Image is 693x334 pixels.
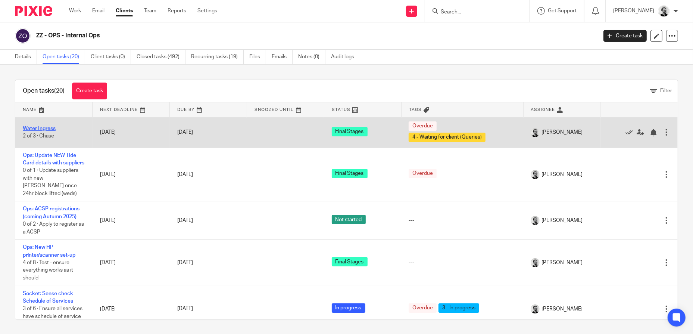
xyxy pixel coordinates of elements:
[660,88,672,93] span: Filter
[93,201,170,240] td: [DATE]
[23,168,78,196] span: 0 of 1 · Update suppliers with new [PERSON_NAME] once 24hr block lifted (weds)
[23,306,82,327] span: 3 of 6 · Ensure all services have schedule of service documentation
[93,148,170,201] td: [DATE]
[93,286,170,332] td: [DATE]
[548,8,577,13] span: Get Support
[332,169,368,178] span: Final Stages
[23,222,84,235] span: 0 of 2 · Apply to register as a ACSP
[72,83,107,99] a: Create task
[15,6,52,16] img: Pixie
[177,218,193,223] span: [DATE]
[625,129,637,136] a: Mark as done
[613,7,654,15] p: [PERSON_NAME]
[23,291,73,304] a: Socket: Sense check Schedule of Services
[168,7,186,15] a: Reports
[438,303,479,313] span: 3 - In progress
[531,170,540,179] img: Jack_2025.jpg
[23,134,54,139] span: 2 of 3 · Chase
[15,50,37,64] a: Details
[23,206,79,219] a: Ops: ACSP registrations (coming Autumn 2025)
[531,304,540,313] img: Jack_2025.jpg
[541,217,583,224] span: [PERSON_NAME]
[272,50,293,64] a: Emails
[658,5,670,17] img: Jack_2025.jpg
[531,128,540,137] img: Jack_2025.jpg
[541,129,583,136] span: [PERSON_NAME]
[23,245,75,257] a: Ops: New HP printer/scanner set-up
[15,28,31,44] img: svg%3E
[116,7,133,15] a: Clients
[197,7,217,15] a: Settings
[332,108,350,112] span: Status
[92,7,104,15] a: Email
[177,130,193,135] span: [DATE]
[541,259,583,266] span: [PERSON_NAME]
[298,50,325,64] a: Notes (0)
[191,50,244,64] a: Recurring tasks (19)
[531,258,540,267] img: Jack_2025.jpg
[409,133,486,142] span: 4 - Waiting for client (Queries)
[440,9,507,16] input: Search
[409,121,437,131] span: Overdue
[36,32,481,40] h2: ZZ - OPS - Internal Ops
[23,87,65,95] h1: Open tasks
[54,88,65,94] span: (20)
[541,171,583,178] span: [PERSON_NAME]
[255,108,294,112] span: Snoozed Until
[93,240,170,286] td: [DATE]
[93,117,170,148] td: [DATE]
[177,172,193,177] span: [DATE]
[177,260,193,265] span: [DATE]
[409,217,516,224] div: ---
[23,126,56,131] a: Water Ingress
[332,303,365,313] span: In progress
[23,260,73,281] span: 4 of 8 · Test - ensure everything works as it should
[332,257,368,266] span: Final Stages
[409,259,516,266] div: ---
[69,7,81,15] a: Work
[409,169,437,178] span: Overdue
[43,50,85,64] a: Open tasks (20)
[137,50,185,64] a: Closed tasks (492)
[332,127,368,136] span: Final Stages
[603,30,647,42] a: Create task
[177,306,193,312] span: [DATE]
[531,216,540,225] img: Jack_2025.jpg
[541,305,583,313] span: [PERSON_NAME]
[91,50,131,64] a: Client tasks (0)
[23,153,84,166] a: Ops: Update NEW Tide Card details with suppliers
[144,7,156,15] a: Team
[409,108,422,112] span: Tags
[409,303,437,313] span: Overdue
[249,50,266,64] a: Files
[332,215,366,224] span: Not started
[331,50,360,64] a: Audit logs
